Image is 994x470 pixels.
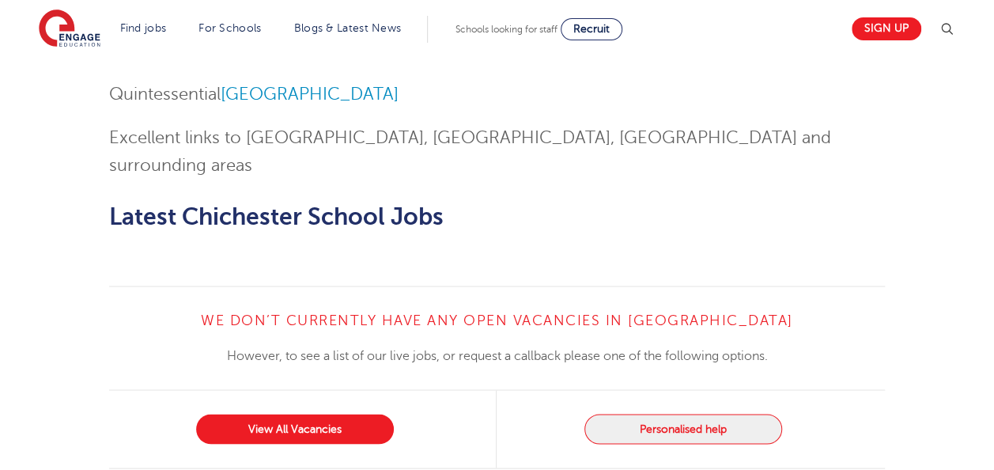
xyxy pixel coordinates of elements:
a: [GEOGRAPHIC_DATA] [221,85,399,104]
span: Quintessential [109,85,399,104]
span: Schools looking for staff [455,24,557,35]
button: Personalised help [584,414,782,444]
a: Sign up [852,17,921,40]
a: View All Vacancies [196,414,394,444]
p: However, to see a list of our live jobs, or request a callback please one of the following options. [109,345,885,366]
h4: We don’t currently have any open vacancies in [GEOGRAPHIC_DATA] [109,310,885,329]
a: Recruit [561,18,622,40]
a: For Schools [198,22,261,34]
h2: Latest Chichester School Jobs [109,203,885,230]
a: Find jobs [120,22,167,34]
a: Blogs & Latest News [294,22,402,34]
img: Engage Education [39,9,100,49]
span: Recruit [573,23,610,35]
span: Excellent links to [GEOGRAPHIC_DATA], [GEOGRAPHIC_DATA], [GEOGRAPHIC_DATA] and surrounding areas [109,128,831,175]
